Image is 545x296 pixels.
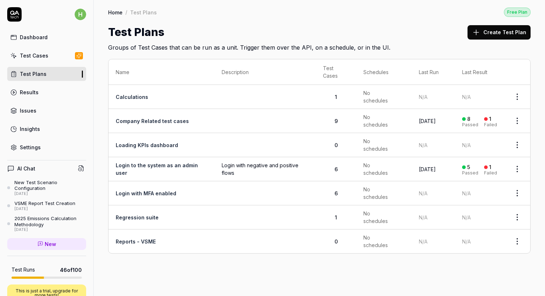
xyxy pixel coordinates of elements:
div: Insights [20,125,40,133]
button: Free Plan [504,7,531,17]
button: Create Test Plan [468,25,531,40]
span: No schedules [363,89,396,104]
div: Test Cases [20,52,48,59]
span: 6 [334,166,338,172]
div: 5 [467,164,470,170]
a: New [7,238,86,250]
a: Loading KPIs dashboard [116,142,178,148]
a: Issues [7,104,86,118]
div: / [125,9,127,16]
span: New [45,240,56,248]
div: Test Plans [20,70,46,78]
span: N/A [419,238,427,245]
span: N/A [462,190,471,196]
div: 2025 Emissions Calculation Methodology [14,215,86,227]
a: Regression suite [116,214,159,220]
a: Dashboard [7,30,86,44]
div: Free Plan [504,8,531,17]
div: Results [20,88,39,96]
div: Issues [20,107,36,114]
div: Settings [20,144,41,151]
a: VSME Report Test Creation[DATE] [7,200,86,211]
a: Reports - VSME [116,238,156,245]
span: N/A [462,142,471,148]
a: Login with MFA enabled [116,190,176,196]
span: N/A [419,142,427,148]
a: Settings [7,140,86,154]
span: N/A [419,94,427,100]
div: Passed [462,123,478,127]
span: No schedules [363,113,396,128]
div: Dashboard [20,33,48,41]
span: No schedules [363,161,396,177]
span: 9 [334,118,338,124]
span: 1 [335,214,337,220]
span: 46 of 100 [60,266,82,274]
a: Login to the system as an admin user [116,162,198,176]
a: Company Related test cases [116,118,189,124]
span: N/A [462,94,471,100]
time: [DATE] [419,166,436,172]
span: Login with negative and positive flows [222,161,309,177]
th: Last Run [412,59,455,85]
th: Last Result [455,59,504,85]
span: 0 [334,142,338,148]
div: Test Plans [130,9,157,16]
a: Calculations [116,94,148,100]
span: N/A [462,238,471,245]
a: Home [108,9,123,16]
span: No schedules [363,234,396,249]
span: N/A [419,190,427,196]
h4: AI Chat [17,165,35,172]
span: No schedules [363,186,396,201]
span: h [75,9,86,20]
a: 2025 Emissions Calculation Methodology[DATE] [7,215,86,232]
h1: Test Plans [108,24,164,40]
th: Name [108,59,214,85]
div: [DATE] [14,191,86,196]
h2: Groups of Test Cases that can be run as a unit. Trigger them over the API, on a schedule, or in t... [108,40,531,52]
span: 0 [334,238,338,245]
button: h [75,7,86,22]
span: No schedules [363,137,396,152]
div: New Test Scenario Configuration [14,179,86,191]
th: Description [214,59,316,85]
div: 1 [489,116,491,122]
span: No schedules [363,210,396,225]
div: 1 [489,164,491,170]
a: Test Plans [7,67,86,81]
a: Results [7,85,86,99]
div: Failed [484,171,497,175]
div: 8 [467,116,470,122]
div: [DATE] [14,227,86,232]
th: Test Cases [316,59,356,85]
span: 6 [334,190,338,196]
a: Insights [7,122,86,136]
div: [DATE] [14,206,75,211]
div: Failed [484,123,497,127]
div: VSME Report Test Creation [14,200,75,206]
th: Schedules [356,59,412,85]
time: [DATE] [419,118,436,124]
span: N/A [462,214,471,220]
div: Passed [462,171,478,175]
span: N/A [419,214,427,220]
span: 1 [335,94,337,100]
a: Test Cases [7,49,86,63]
a: New Test Scenario Configuration[DATE] [7,179,86,196]
h5: Test Runs [12,267,35,273]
